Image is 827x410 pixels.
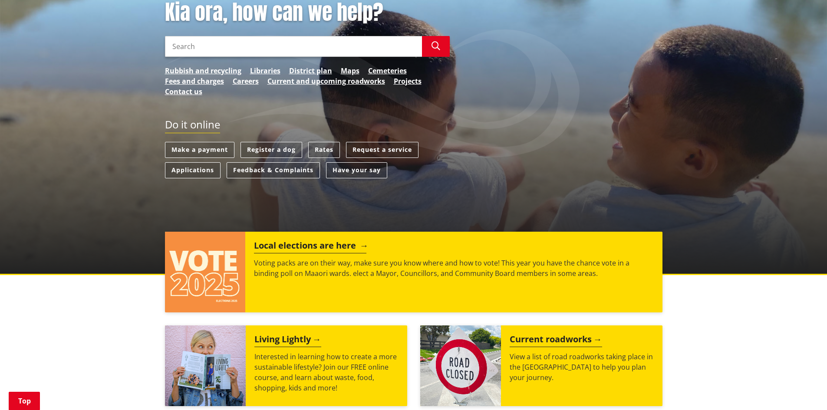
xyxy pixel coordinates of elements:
input: Search input [165,36,422,57]
a: Living Lightly Interested in learning how to create a more sustainable lifestyle? Join our FREE o... [165,325,407,406]
a: Request a service [346,142,418,158]
a: Careers [233,76,259,86]
a: District plan [289,66,332,76]
a: Rates [308,142,340,158]
a: Projects [394,76,422,86]
a: Top [9,392,40,410]
img: Mainstream Green Workshop Series [165,325,246,406]
p: Voting packs are on their way, make sure you know where and how to vote! This year you have the c... [254,258,653,279]
a: Current roadworks View a list of road roadworks taking place in the [GEOGRAPHIC_DATA] to help you... [420,325,662,406]
a: Register a dog [241,142,302,158]
h2: Current roadworks [510,334,602,347]
a: Make a payment [165,142,234,158]
a: Cemeteries [368,66,407,76]
a: Have your say [326,162,387,178]
a: Feedback & Complaints [227,162,320,178]
a: Applications [165,162,221,178]
img: Road closed sign [420,325,501,406]
p: View a list of road roadworks taking place in the [GEOGRAPHIC_DATA] to help you plan your journey. [510,351,654,383]
a: Local elections are here Voting packs are on their way, make sure you know where and how to vote!... [165,232,662,312]
h2: Living Lightly [254,334,321,347]
a: Rubbish and recycling [165,66,241,76]
a: Contact us [165,86,202,97]
a: Libraries [250,66,280,76]
p: Interested in learning how to create a more sustainable lifestyle? Join our FREE online course, a... [254,351,399,393]
a: Current and upcoming roadworks [267,76,385,86]
img: Vote 2025 [165,232,246,312]
h2: Local elections are here [254,240,366,253]
a: Fees and charges [165,76,224,86]
h2: Do it online [165,118,220,134]
a: Maps [341,66,359,76]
